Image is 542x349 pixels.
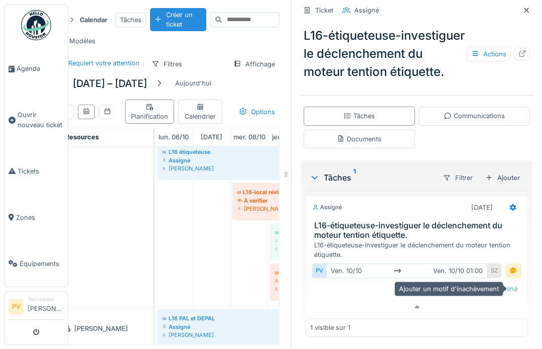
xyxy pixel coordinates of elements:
span: Ouvrir nouveau ticket [18,110,64,129]
div: Options [234,105,280,119]
div: L16-étiqueteuse-investiguer le déclenchement du moteur tention étiquette. [314,240,523,259]
div: Tâches [115,13,146,27]
div: [DATE] [471,203,493,212]
div: Ticket [315,6,333,15]
div: L16 PAL et DEPAL [162,314,412,322]
div: L11-Zambelli-Remise en place PILZ [275,228,299,236]
div: [PERSON_NAME] [237,205,299,213]
div: Ajouter un motif d'inachèvement [394,282,503,296]
div: Créer un ticket [150,8,206,31]
div: [PERSON_NAME] [162,164,412,172]
a: 6 octobre 2025 [156,130,191,144]
div: À vérifier [237,197,299,205]
div: Documents [337,134,381,144]
div: Filtrer [439,170,477,185]
div: [PERSON_NAME] [162,331,412,339]
span: Tickets [18,166,64,176]
a: 8 octobre 2025 [231,130,268,144]
div: 1 visible sur 1 [310,323,350,332]
span: Zones [16,213,64,222]
div: PV [312,264,326,278]
a: 7 octobre 2025 [198,130,225,144]
div: Terminé [275,237,299,245]
div: Ajouter [481,171,524,185]
div: Assigné [275,277,299,285]
a: Équipements [5,240,68,287]
div: Calendrier [183,102,218,121]
div: Tâches [343,111,375,121]
a: Agenda [5,46,68,92]
li: [PERSON_NAME] [28,296,64,317]
div: L16-local révision-organiser le local en vu de la révision S44. [237,188,299,196]
div: SZ [487,264,501,278]
div: [PERSON_NAME] [275,245,299,253]
div: Planification [129,102,170,121]
span: Resources [65,133,99,141]
a: Zones [5,194,68,240]
img: Badge_color-CXgf-gQk.svg [21,10,51,40]
li: PV [9,299,24,314]
div: Assigné [354,6,379,15]
div: Tâches [310,171,435,184]
a: PV Technicien[PERSON_NAME] [9,296,64,320]
h5: [DATE] – [DATE] [73,77,147,90]
div: [PERSON_NAME] [59,322,147,335]
div: [PERSON_NAME] [275,285,299,293]
div: Assigné [312,203,342,212]
strong: Calendar [76,15,111,25]
div: Affichage [229,57,280,71]
div: L16 étiqueteuse [162,148,412,156]
div: ven. 10/10 ven. 10/10 01:00 [326,264,487,278]
div: L16-étiqueteuse-investiguer le déclenchement du moteur tention étiquette. [300,23,534,85]
div: Filtres [147,57,187,71]
a: Tickets [5,148,68,194]
div: Technicien [28,296,64,303]
span: Agenda [17,64,64,73]
div: Communications [444,111,505,121]
sup: 1 [353,171,356,184]
div: L15-SOUFFLEUSE-STATION 11 [275,269,299,277]
span: Équipements [20,259,64,269]
div: Requiert votre attention [68,58,140,68]
div: Actions [467,47,511,61]
a: 9 octobre 2025 [269,130,305,144]
div: Modèles [53,34,100,48]
div: Assigné [162,156,412,164]
h3: L16-étiqueteuse-investiguer le déclenchement du moteur tention étiquette. [314,221,523,240]
div: Assigné [162,323,412,331]
a: Ouvrir nouveau ticket [5,92,68,148]
div: Aujourd'hui [171,76,215,90]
